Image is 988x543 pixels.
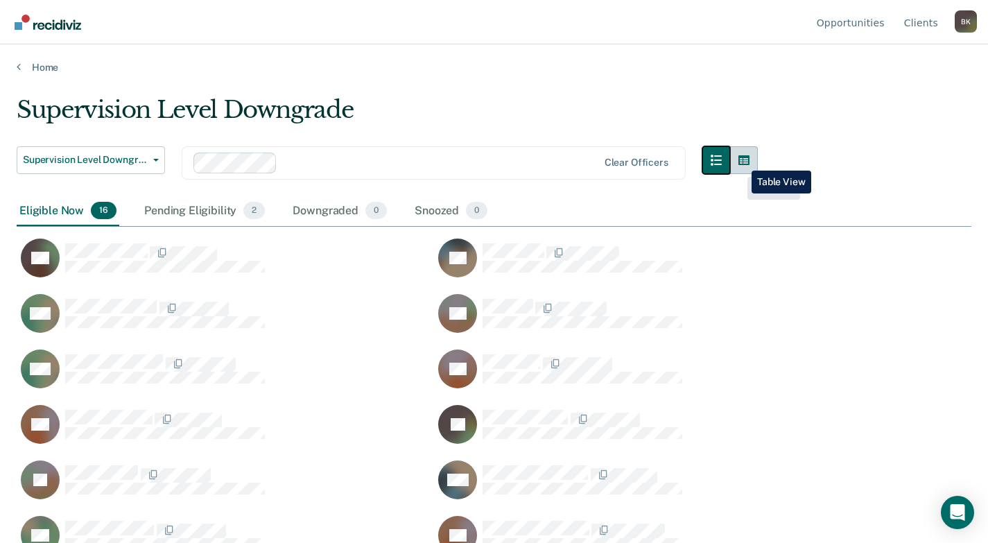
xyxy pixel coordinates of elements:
[17,404,434,460] div: CaseloadOpportunityCell-6121994
[434,238,851,293] div: CaseloadOpportunityCell-6647592
[243,202,265,220] span: 2
[434,460,851,515] div: CaseloadOpportunityCell-1049174
[434,404,851,460] div: CaseloadOpportunityCell-6081766
[605,157,668,169] div: Clear officers
[412,196,490,227] div: Snoozed0
[17,96,758,135] div: Supervision Level Downgrade
[434,293,851,349] div: CaseloadOpportunityCell-6622732
[17,196,119,227] div: Eligible Now16
[15,15,81,30] img: Recidiviz
[17,238,434,293] div: CaseloadOpportunityCell-6410341
[955,10,977,33] button: Profile dropdown button
[466,202,487,220] span: 0
[17,349,434,404] div: CaseloadOpportunityCell-6468173
[434,349,851,404] div: CaseloadOpportunityCell-6108290
[91,202,116,220] span: 16
[141,196,268,227] div: Pending Eligibility2
[365,202,387,220] span: 0
[17,293,434,349] div: CaseloadOpportunityCell-1079544
[23,154,148,166] span: Supervision Level Downgrade
[955,10,977,33] div: B K
[941,496,974,529] div: Open Intercom Messenger
[17,146,165,174] button: Supervision Level Downgrade
[17,460,434,515] div: CaseloadOpportunityCell-6098145
[290,196,390,227] div: Downgraded0
[17,61,971,74] a: Home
